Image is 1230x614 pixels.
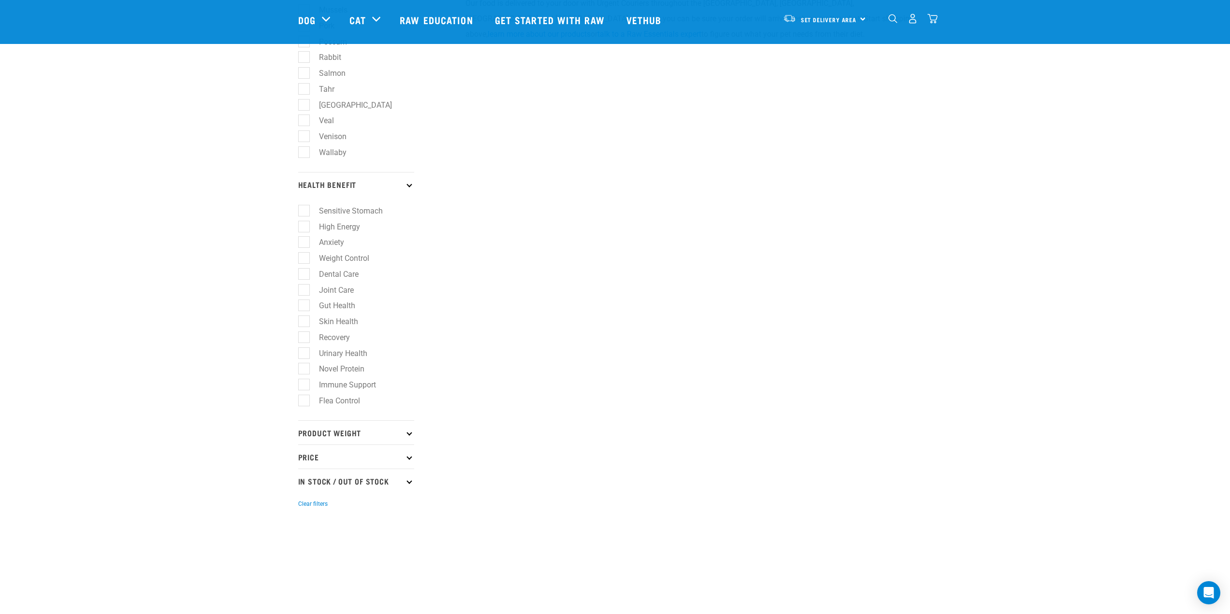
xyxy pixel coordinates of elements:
[304,252,373,264] label: Weight Control
[304,83,338,95] label: Tahr
[304,395,364,407] label: Flea Control
[304,51,345,63] label: Rabbit
[1197,581,1220,604] div: Open Intercom Messenger
[304,315,362,328] label: Skin Health
[390,0,485,39] a: Raw Education
[298,500,328,508] button: Clear filters
[304,331,354,343] label: Recovery
[304,284,358,296] label: Joint Care
[304,67,349,79] label: Salmon
[304,99,396,111] label: [GEOGRAPHIC_DATA]
[304,363,368,375] label: Novel Protein
[298,172,414,196] p: Health Benefit
[908,14,918,24] img: user.png
[304,268,362,280] label: Dental Care
[304,114,338,127] label: Veal
[304,221,364,233] label: High Energy
[298,13,316,27] a: Dog
[304,130,350,143] label: Venison
[304,379,380,391] label: Immune Support
[304,236,348,248] label: Anxiety
[298,444,414,469] p: Price
[304,347,371,359] label: Urinary Health
[304,146,350,158] label: Wallaby
[801,18,857,21] span: Set Delivery Area
[298,469,414,493] p: In Stock / Out Of Stock
[298,420,414,444] p: Product Weight
[485,0,617,39] a: Get started with Raw
[304,205,387,217] label: Sensitive Stomach
[617,0,674,39] a: Vethub
[304,300,359,312] label: Gut Health
[927,14,938,24] img: home-icon@2x.png
[783,14,796,23] img: van-moving.png
[888,14,897,23] img: home-icon-1@2x.png
[349,13,366,27] a: Cat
